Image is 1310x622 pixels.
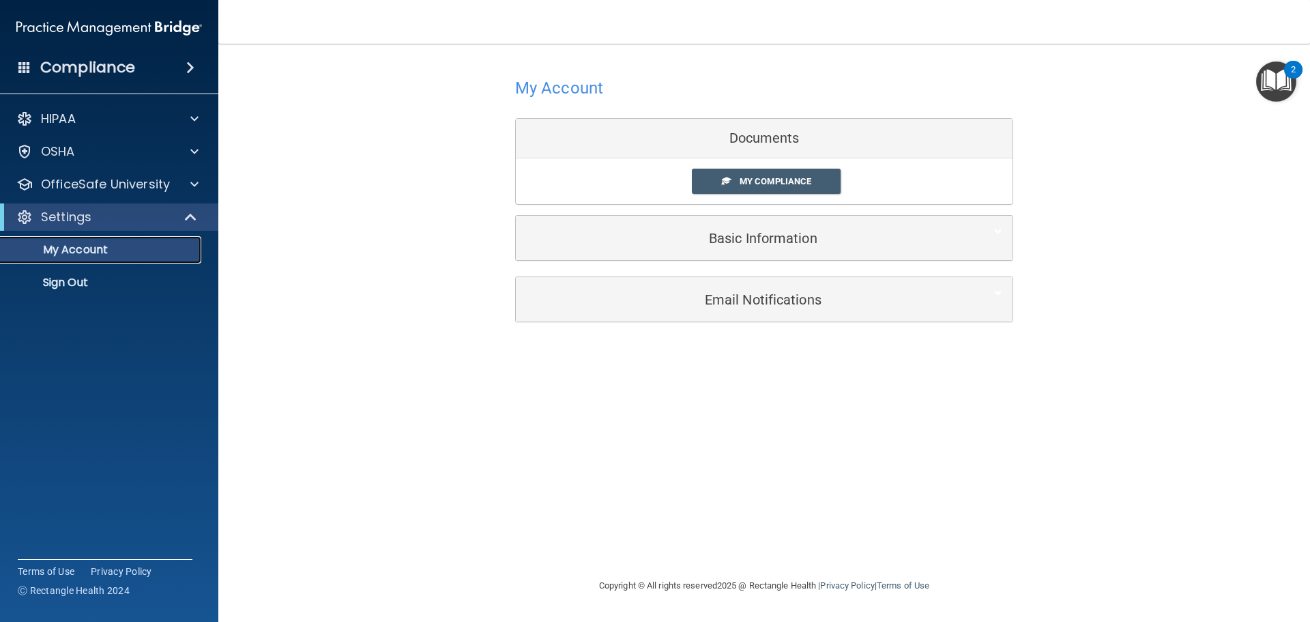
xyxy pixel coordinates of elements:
[526,223,1002,253] a: Basic Information
[515,564,1013,608] div: Copyright © All rights reserved 2025 @ Rectangle Health | |
[516,119,1013,158] div: Documents
[526,292,961,307] h5: Email Notifications
[526,231,961,246] h5: Basic Information
[16,14,202,42] img: PMB logo
[16,143,199,160] a: OSHA
[9,276,195,289] p: Sign Out
[40,58,135,77] h4: Compliance
[18,584,130,597] span: Ⓒ Rectangle Health 2024
[41,111,76,127] p: HIPAA
[41,143,75,160] p: OSHA
[820,580,874,591] a: Privacy Policy
[41,209,91,225] p: Settings
[16,111,199,127] a: HIPAA
[1291,70,1296,87] div: 2
[1256,61,1296,102] button: Open Resource Center, 2 new notifications
[526,284,1002,315] a: Email Notifications
[91,565,152,578] a: Privacy Policy
[9,243,195,257] p: My Account
[515,79,603,97] h4: My Account
[16,176,199,193] a: OfficeSafe University
[877,580,929,591] a: Terms of Use
[16,209,198,225] a: Settings
[740,176,811,186] span: My Compliance
[18,565,74,578] a: Terms of Use
[41,176,170,193] p: OfficeSafe University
